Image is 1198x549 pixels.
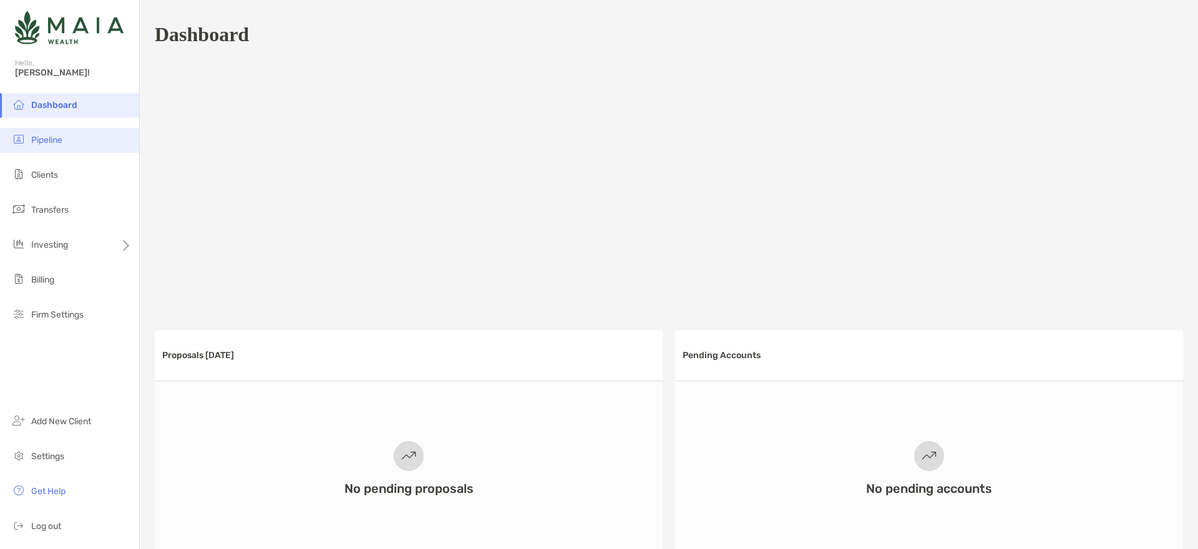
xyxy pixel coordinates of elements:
span: Clients [31,170,58,180]
img: dashboard icon [11,97,26,112]
span: Add New Client [31,416,91,427]
span: Billing [31,274,54,285]
span: Get Help [31,486,66,497]
img: investing icon [11,236,26,251]
span: Transfers [31,205,69,215]
img: logout icon [11,518,26,533]
img: billing icon [11,271,26,286]
img: get-help icon [11,483,26,498]
img: add_new_client icon [11,413,26,428]
span: Investing [31,240,68,250]
h3: Proposals [DATE] [162,350,234,361]
h3: No pending proposals [344,481,474,496]
h3: No pending accounts [866,481,992,496]
span: [PERSON_NAME]! [15,67,132,78]
h1: Dashboard [155,23,249,46]
img: settings icon [11,448,26,463]
img: clients icon [11,167,26,182]
img: transfers icon [11,202,26,216]
span: Dashboard [31,100,77,110]
span: Settings [31,451,64,462]
span: Pipeline [31,135,62,145]
span: Log out [31,521,61,532]
h3: Pending Accounts [683,350,761,361]
img: firm-settings icon [11,306,26,321]
span: Firm Settings [31,309,84,320]
img: Zoe Logo [15,5,124,50]
img: pipeline icon [11,132,26,147]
